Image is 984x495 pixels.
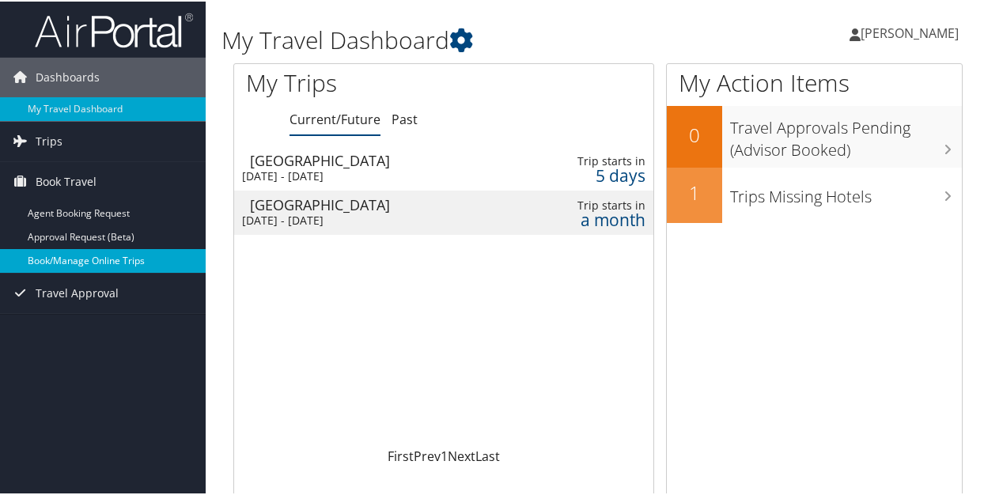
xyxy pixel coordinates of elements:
a: Next [448,446,475,463]
div: Trip starts in [552,197,645,211]
a: First [388,446,414,463]
a: Current/Future [290,109,380,127]
a: Last [475,446,500,463]
span: Book Travel [36,161,97,200]
a: [PERSON_NAME] [850,8,975,55]
div: [GEOGRAPHIC_DATA] [250,152,503,166]
div: Trip starts in [552,153,645,167]
span: Travel Approval [36,272,119,312]
div: [GEOGRAPHIC_DATA] [250,196,503,210]
h2: 0 [667,120,722,147]
a: 0Travel Approvals Pending (Advisor Booked) [667,104,962,165]
a: Past [392,109,418,127]
a: Prev [414,446,441,463]
a: 1 [441,446,448,463]
h1: My Action Items [667,65,962,98]
div: a month [552,211,645,225]
div: 5 days [552,167,645,181]
img: airportal-logo.png [35,10,193,47]
h2: 1 [667,178,722,205]
h1: My Trips [246,65,467,98]
h3: Trips Missing Hotels [730,176,962,206]
a: 1Trips Missing Hotels [667,166,962,221]
h1: My Travel Dashboard [221,22,724,55]
div: [DATE] - [DATE] [242,212,495,226]
span: Trips [36,120,62,160]
h3: Travel Approvals Pending (Advisor Booked) [730,108,962,160]
span: [PERSON_NAME] [861,23,959,40]
div: [DATE] - [DATE] [242,168,495,182]
span: Dashboards [36,56,100,96]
